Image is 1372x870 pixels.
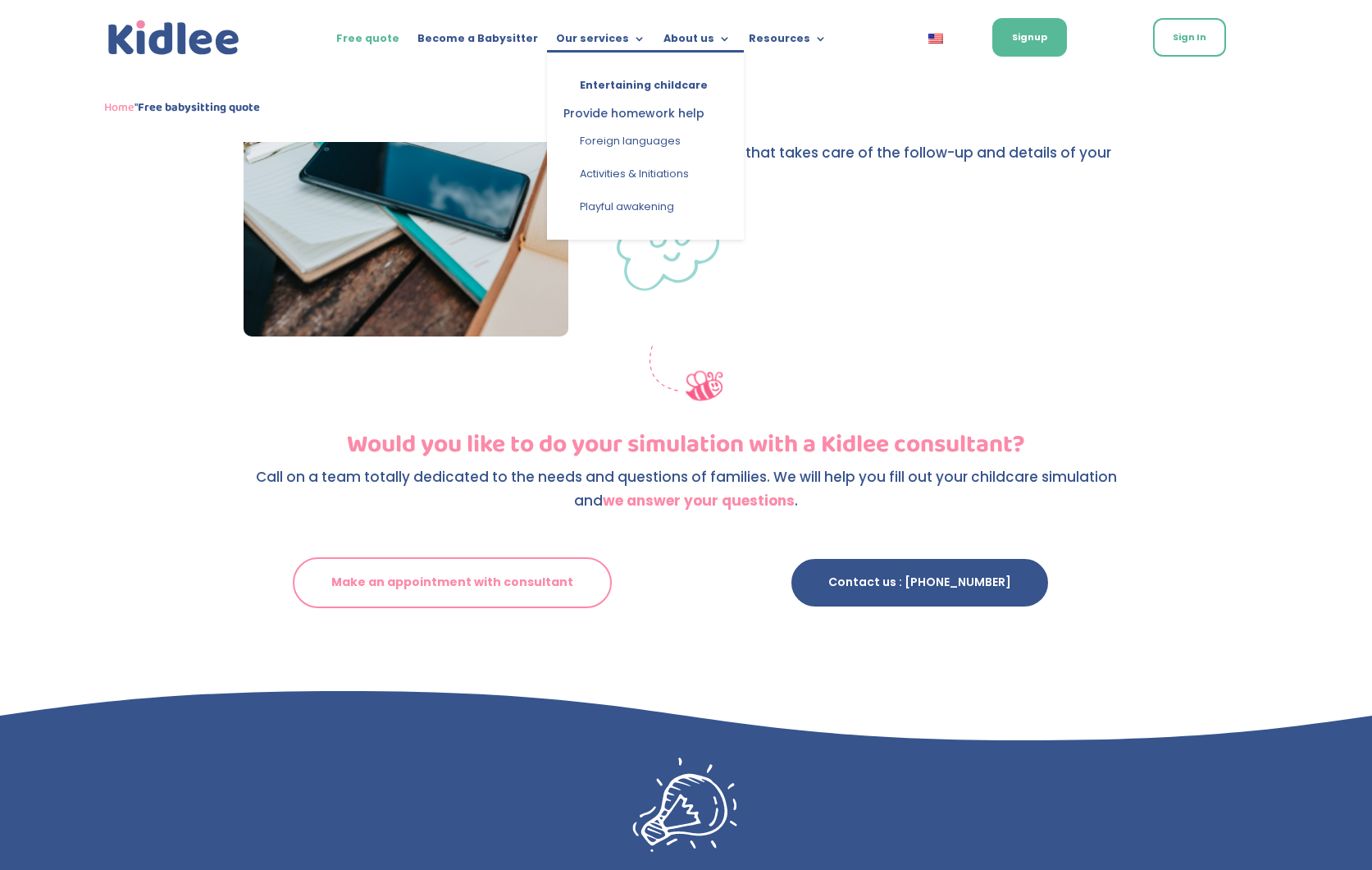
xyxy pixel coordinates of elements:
a: Free quote [336,33,399,51]
img: logo_kidlee_blue [104,16,244,60]
a: Make an appointment with consultant [293,557,612,608]
h2: Would you like to do your simulation with a Kidlee consultant? [244,433,1129,465]
a: Entertaining childcare [563,69,727,102]
img: cost simulation [650,337,723,410]
span: " [104,98,260,117]
p: You can devote yourself fully to your family while benefiting from concrete support that takes ca... [617,117,1128,189]
a: Playful awakening [563,190,727,223]
a: Signup [992,18,1067,57]
strong: we answer your questions [603,491,795,511]
a: Kidlee Logo [104,16,244,60]
a: Resources [749,33,827,51]
a: Become a Babysitter [417,33,538,51]
p: Call on a team totally dedicated to the needs and questions of families. We will help you fill ou... [244,465,1129,513]
li: Provide homework help [547,102,721,125]
a: Activities & Initiations [563,158,727,190]
img: landing-top-vector-1 [617,213,719,291]
a: Home [104,98,134,117]
a: Sign In [1153,18,1226,57]
a: About us [663,33,731,51]
a: Contact us : [PHONE_NUMBER] [790,557,1050,608]
img: English [928,34,943,43]
strong: Free babysitting quote [138,98,260,117]
a: Our services [556,33,645,51]
a: Foreign languages [563,125,727,158]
